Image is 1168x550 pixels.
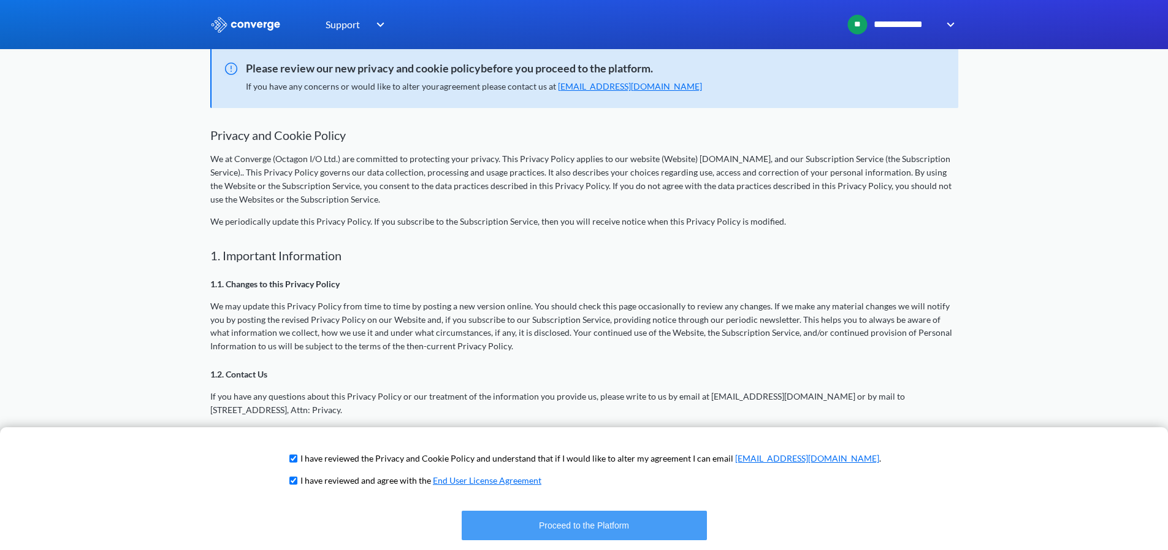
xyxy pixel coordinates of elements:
[246,81,702,91] span: If you have any concerns or would like to alter your agreement please contact us at
[210,390,958,417] p: If you have any questions about this Privacy Policy or our treatment of the information you provi...
[210,17,281,33] img: logo_ewhite.svg
[368,17,388,32] img: downArrow.svg
[210,215,958,228] p: We periodically update this Privacy Policy. If you subscribe to the Subscription Service, then yo...
[210,248,958,263] h2: 1. Important Information
[558,81,702,91] a: [EMAIL_ADDRESS][DOMAIN_NAME]
[212,60,946,77] span: Please review our new privacy and cookie policybefore you proceed to the platform.
[735,453,879,463] a: [EMAIL_ADDRESS][DOMAIN_NAME]
[462,511,707,540] button: Proceed to the Platform
[300,452,881,465] p: I have reviewed the Privacy and Cookie Policy and understand that if I would like to alter my agr...
[210,128,958,142] h2: Privacy and Cookie Policy
[210,277,958,291] p: 1.1. Changes to this Privacy Policy
[210,368,958,381] p: 1.2. Contact Us
[326,17,360,32] span: Support
[433,475,541,486] a: End User License Agreement
[300,474,541,487] p: I have reviewed and agree with the
[210,152,958,206] p: We at Converge (Octagon I/O Ltd.) are committed to protecting your privacy. This Privacy Policy a...
[939,17,958,32] img: downArrow.svg
[210,300,958,354] p: We may update this Privacy Policy from time to time by posting a new version online. You should c...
